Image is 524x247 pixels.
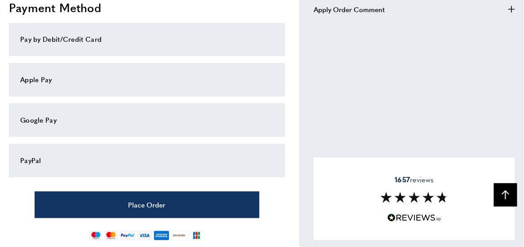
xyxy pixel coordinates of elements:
[20,155,274,166] div: PayPal
[20,75,274,85] div: Apple Pay
[35,192,259,218] button: Place Order
[381,192,448,203] img: Reviews section
[189,231,204,241] img: jcb
[395,174,410,185] strong: 1657
[20,115,274,126] div: Google Pay
[154,231,169,241] img: american-express
[20,34,274,45] div: Pay by Debit/Credit Card
[387,213,441,222] img: Reviews.io 5 stars
[314,4,385,15] span: Apply Order Comment
[120,231,135,241] img: paypal
[395,175,434,184] span: reviews
[137,231,152,241] img: visa
[171,231,187,241] img: discover
[104,231,117,241] img: mastercard
[89,231,102,241] img: maestro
